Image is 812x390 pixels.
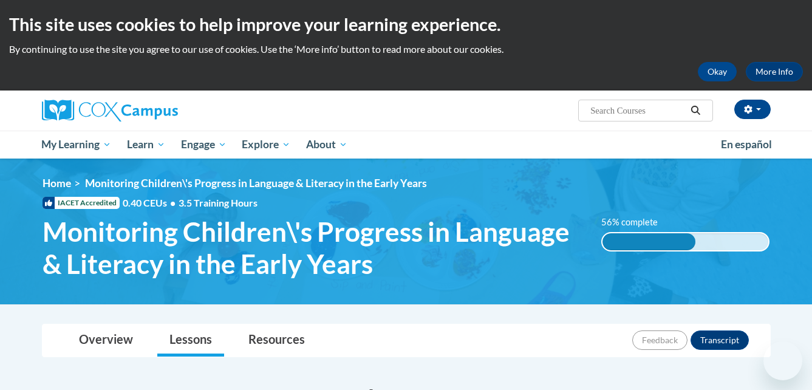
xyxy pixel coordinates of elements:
span: About [306,137,347,152]
button: Account Settings [734,100,771,119]
iframe: Button to launch messaging window [763,341,802,380]
a: Lessons [157,324,224,357]
button: Feedback [632,330,687,350]
h2: This site uses cookies to help improve your learning experience. [9,12,803,36]
span: IACET Accredited [43,197,120,209]
a: More Info [746,62,803,81]
a: Cox Campus [42,100,273,121]
label: 56% complete [601,216,671,229]
span: Explore [242,137,290,152]
span: En español [721,138,772,151]
span: • [170,197,176,208]
span: Learn [127,137,165,152]
button: Transcript [691,330,749,350]
span: Monitoring Children\'s Progress in Language & Literacy in the Early Years [85,177,427,190]
a: Overview [67,324,145,357]
a: About [298,131,355,159]
img: Cox Campus [42,100,178,121]
div: Main menu [24,131,789,159]
span: Monitoring Children\'s Progress in Language & Literacy in the Early Years [43,216,583,280]
input: Search Courses [589,103,686,118]
button: Search [686,103,705,118]
a: En español [713,132,780,157]
span: 0.40 CEUs [123,196,179,210]
div: 56% complete [602,233,695,250]
a: Engage [173,131,234,159]
span: 3.5 Training Hours [179,197,258,208]
a: My Learning [34,131,120,159]
p: By continuing to use the site you agree to our use of cookies. Use the ‘More info’ button to read... [9,43,803,56]
a: Explore [234,131,298,159]
span: My Learning [41,137,111,152]
span: Engage [181,137,227,152]
a: Home [43,177,71,190]
a: Learn [119,131,173,159]
button: Okay [698,62,737,81]
a: Resources [236,324,317,357]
